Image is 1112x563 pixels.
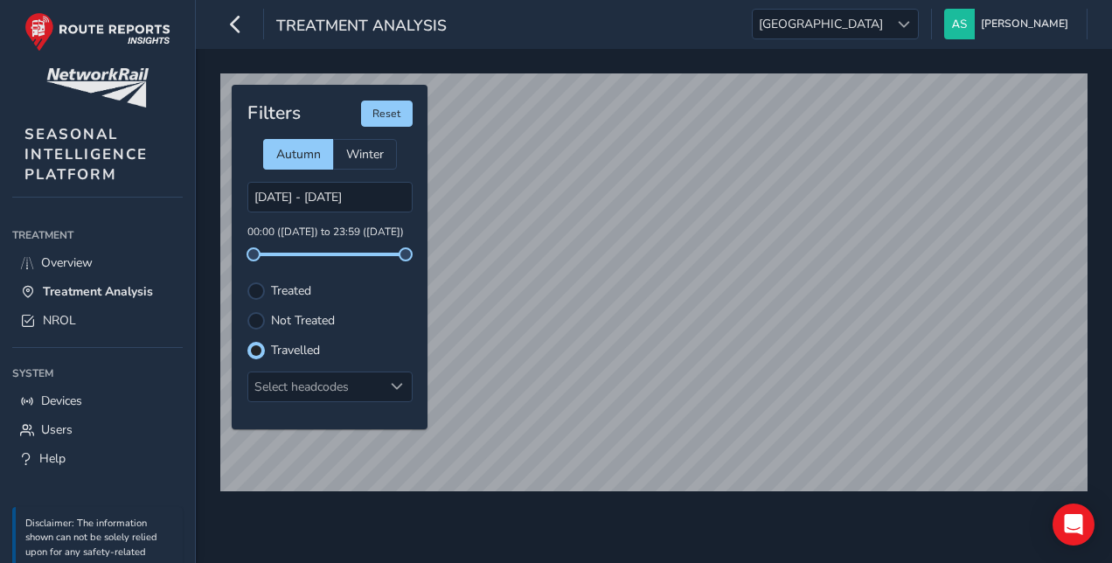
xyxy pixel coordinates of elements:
span: Treatment Analysis [276,15,447,39]
span: Devices [41,393,82,409]
a: Help [12,444,183,473]
a: Devices [12,386,183,415]
div: Open Intercom Messenger [1053,504,1095,546]
span: Winter [346,146,384,163]
span: Users [41,421,73,438]
a: Treatment Analysis [12,277,183,306]
div: Select headcodes [248,372,383,401]
span: Overview [41,254,93,271]
label: Treated [271,285,311,297]
div: System [12,360,183,386]
button: [PERSON_NAME] [944,9,1074,39]
img: customer logo [46,68,149,108]
a: Overview [12,248,183,277]
img: diamond-layout [944,9,975,39]
span: [GEOGRAPHIC_DATA] [753,10,889,38]
span: NROL [43,312,76,329]
label: Travelled [271,344,320,357]
p: 00:00 ([DATE]) to 23:59 ([DATE]) [247,225,413,240]
canvas: Map [220,73,1088,491]
img: rr logo [24,12,170,52]
a: NROL [12,306,183,335]
a: Users [12,415,183,444]
div: Autumn [263,139,333,170]
span: SEASONAL INTELLIGENCE PLATFORM [24,124,148,184]
div: Treatment [12,222,183,248]
span: [PERSON_NAME] [981,9,1068,39]
label: Not Treated [271,315,335,327]
button: Reset [361,101,413,127]
span: Autumn [276,146,321,163]
span: Help [39,450,66,467]
div: Winter [333,139,397,170]
h4: Filters [247,102,301,124]
span: Treatment Analysis [43,283,153,300]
